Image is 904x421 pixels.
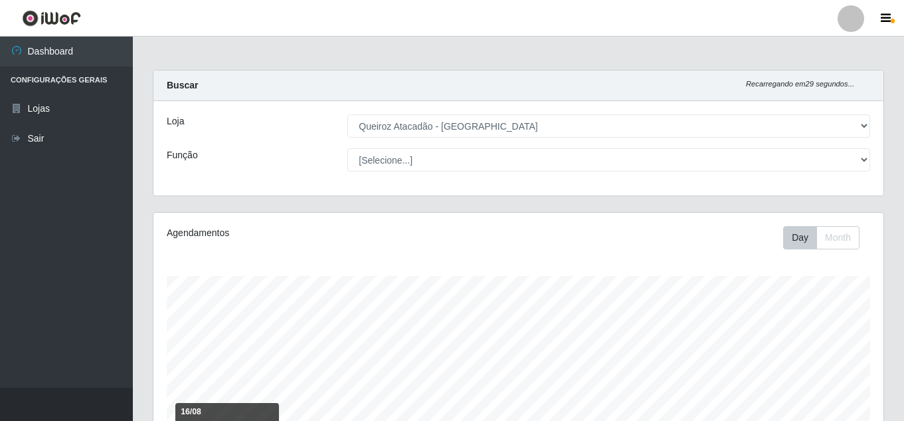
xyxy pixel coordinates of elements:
[783,226,817,249] button: Day
[167,226,448,240] div: Agendamentos
[816,226,859,249] button: Month
[167,148,198,162] label: Função
[783,226,859,249] div: First group
[22,10,81,27] img: CoreUI Logo
[783,226,870,249] div: Toolbar with button groups
[167,80,198,90] strong: Buscar
[167,114,184,128] label: Loja
[746,80,854,88] i: Recarregando em 29 segundos...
